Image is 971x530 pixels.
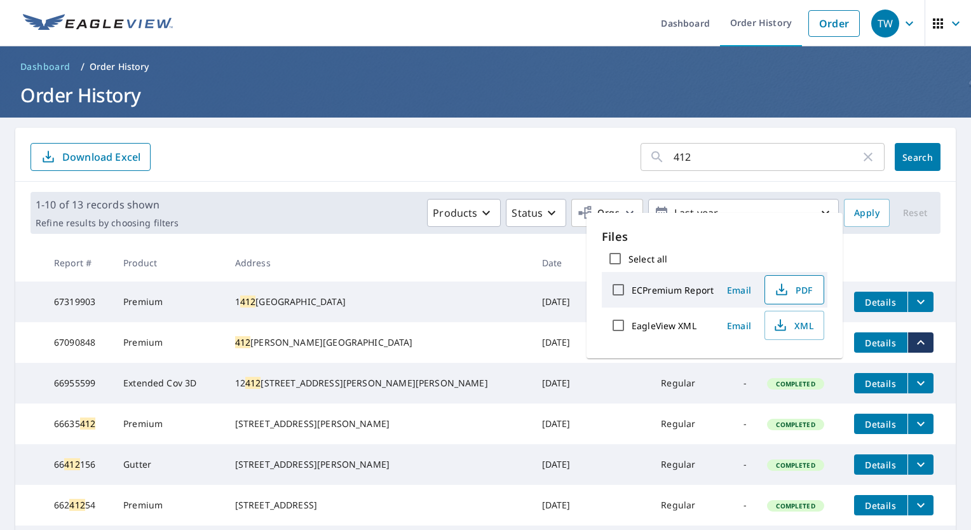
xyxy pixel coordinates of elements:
button: Last year [648,199,839,227]
td: - [713,404,757,444]
td: Regular [651,363,713,404]
th: Product [113,244,225,282]
td: - [713,363,757,404]
span: Details [862,296,900,308]
input: Address, Report #, Claim ID, etc. [674,139,860,175]
td: Premium [113,282,225,322]
p: Files [602,228,827,245]
button: detailsBtn-66955599 [854,373,907,393]
td: Premium [113,322,225,363]
p: Status [512,205,543,221]
span: Completed [768,501,822,510]
td: 66635 [44,404,113,444]
span: Details [862,499,900,512]
li: / [81,59,85,74]
div: 12 [STREET_ADDRESS][PERSON_NAME][PERSON_NAME] [235,377,522,390]
span: PDF [773,282,813,297]
p: 1-10 of 13 records shown [36,197,179,212]
button: Search [895,143,940,171]
mark: 412 [69,499,85,511]
label: EagleView XML [632,320,696,332]
td: [DATE] [532,485,587,526]
mark: 412 [64,458,79,470]
button: Status [506,199,566,227]
td: - [713,485,757,526]
div: [STREET_ADDRESS][PERSON_NAME] [235,458,522,471]
td: [DATE] [532,404,587,444]
button: filesDropdownBtn-67319903 [907,292,934,312]
button: detailsBtn-66241254 [854,495,907,515]
button: detailsBtn-66635412 [854,414,907,434]
button: Email [719,316,759,336]
button: Download Excel [31,143,151,171]
button: detailsBtn-67319903 [854,292,907,312]
p: Order History [90,60,149,73]
span: Email [724,320,754,332]
th: Date [532,244,587,282]
span: Details [862,337,900,349]
button: PDF [764,275,824,304]
span: Completed [768,461,822,470]
mark: 412 [235,336,250,348]
div: TW [871,10,899,37]
mark: 412 [80,418,95,430]
span: Apply [854,205,879,221]
div: [STREET_ADDRESS][PERSON_NAME] [235,418,522,430]
label: Select all [628,253,667,265]
td: [DATE] [532,282,587,322]
td: 66 156 [44,444,113,485]
td: Regular [651,404,713,444]
img: EV Logo [23,14,173,33]
div: 1 [GEOGRAPHIC_DATA] [235,296,522,308]
button: Apply [844,199,890,227]
td: 67090848 [44,322,113,363]
td: Premium [113,485,225,526]
p: Refine results by choosing filters [36,217,179,229]
button: Email [719,280,759,300]
button: Products [427,199,501,227]
button: detailsBtn-67090848 [854,332,907,353]
a: Order [808,10,860,37]
button: filesDropdownBtn-66955599 [907,373,934,393]
mark: 412 [245,377,261,389]
td: Gutter [113,444,225,485]
button: Orgs [571,199,643,227]
span: Orgs [577,205,620,221]
td: - [713,444,757,485]
span: Details [862,418,900,430]
button: filesDropdownBtn-66635412 [907,414,934,434]
th: Report # [44,244,113,282]
div: [PERSON_NAME][GEOGRAPHIC_DATA] [235,336,522,349]
td: Regular [651,485,713,526]
span: XML [773,318,813,333]
p: Last year [669,202,818,224]
button: filesDropdownBtn-66241254 [907,495,934,515]
span: Details [862,459,900,471]
td: 67319903 [44,282,113,322]
td: 662 54 [44,485,113,526]
span: Completed [768,420,822,429]
span: Completed [768,379,822,388]
button: filesDropdownBtn-66412156 [907,454,934,475]
p: Download Excel [62,150,140,164]
td: Extended Cov 3D [113,363,225,404]
td: [DATE] [532,363,587,404]
td: 66955599 [44,363,113,404]
td: [DATE] [532,322,587,363]
p: Products [433,205,477,221]
td: Premium [113,404,225,444]
td: [DATE] [532,444,587,485]
th: Address [225,244,532,282]
a: Dashboard [15,57,76,77]
span: Dashboard [20,60,71,73]
label: ECPremium Report [632,284,714,296]
div: [STREET_ADDRESS] [235,499,522,512]
span: Search [905,151,930,163]
nav: breadcrumb [15,57,956,77]
span: Details [862,377,900,390]
button: detailsBtn-66412156 [854,454,907,475]
mark: 412 [240,296,255,308]
td: Regular [651,444,713,485]
h1: Order History [15,82,956,108]
button: filesDropdownBtn-67090848 [907,332,934,353]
